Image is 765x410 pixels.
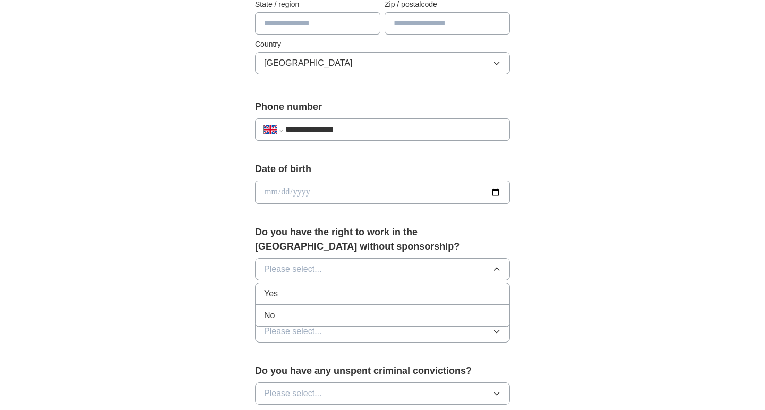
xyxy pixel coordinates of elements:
[255,100,510,114] label: Phone number
[255,382,510,405] button: Please select...
[264,387,322,400] span: Please select...
[264,309,275,322] span: No
[264,287,278,300] span: Yes
[255,39,510,50] label: Country
[264,325,322,338] span: Please select...
[255,258,510,280] button: Please select...
[255,52,510,74] button: [GEOGRAPHIC_DATA]
[255,320,510,343] button: Please select...
[255,162,510,176] label: Date of birth
[264,57,353,70] span: [GEOGRAPHIC_DATA]
[255,225,510,254] label: Do you have the right to work in the [GEOGRAPHIC_DATA] without sponsorship?
[255,364,510,378] label: Do you have any unspent criminal convictions?
[264,263,322,276] span: Please select...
